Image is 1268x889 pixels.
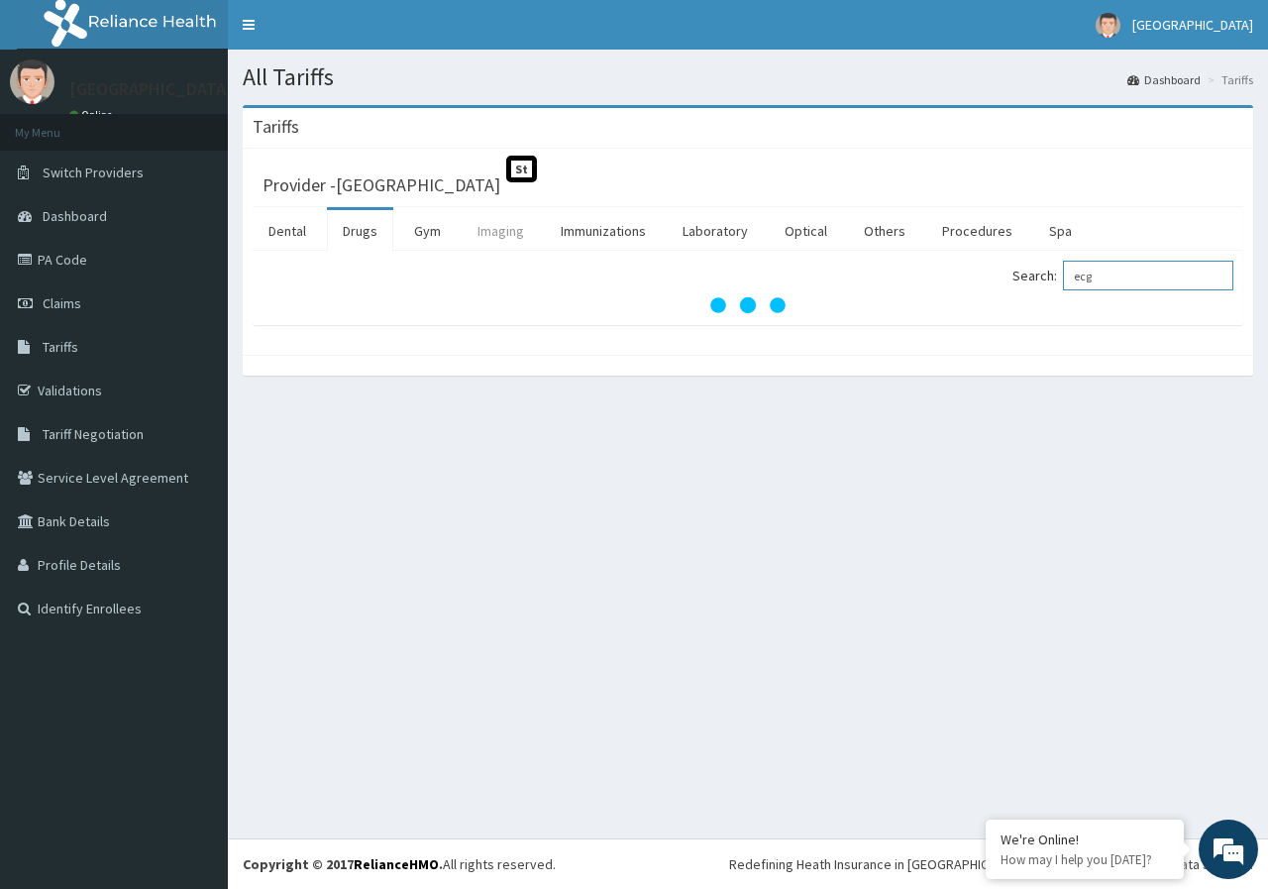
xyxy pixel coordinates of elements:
span: St [506,156,537,182]
a: Online [69,108,117,122]
svg: audio-loading [708,266,788,345]
h3: Provider - [GEOGRAPHIC_DATA] [263,176,500,194]
a: Gym [398,210,457,252]
li: Tariffs [1203,71,1253,88]
a: Optical [769,210,843,252]
p: How may I help you today? [1001,851,1169,868]
label: Search: [1012,261,1233,290]
a: Imaging [462,210,540,252]
a: Procedures [926,210,1028,252]
a: Dental [253,210,322,252]
h1: All Tariffs [243,64,1253,90]
h3: Tariffs [253,118,299,136]
div: Redefining Heath Insurance in [GEOGRAPHIC_DATA] using Telemedicine and Data Science! [729,854,1253,874]
a: Others [848,210,921,252]
a: Laboratory [667,210,764,252]
a: Spa [1033,210,1088,252]
span: Dashboard [43,207,107,225]
p: [GEOGRAPHIC_DATA] [69,80,233,98]
a: RelianceHMO [354,855,439,873]
input: Search: [1063,261,1233,290]
span: Switch Providers [43,164,144,181]
span: Tariff Negotiation [43,425,144,443]
a: Drugs [327,210,393,252]
img: User Image [10,59,54,104]
a: Dashboard [1127,71,1201,88]
div: We're Online! [1001,831,1169,848]
a: Immunizations [545,210,662,252]
span: [GEOGRAPHIC_DATA] [1132,16,1253,34]
span: Tariffs [43,338,78,356]
footer: All rights reserved. [228,838,1268,889]
img: User Image [1096,13,1120,38]
strong: Copyright © 2017 . [243,855,443,873]
span: Claims [43,294,81,312]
